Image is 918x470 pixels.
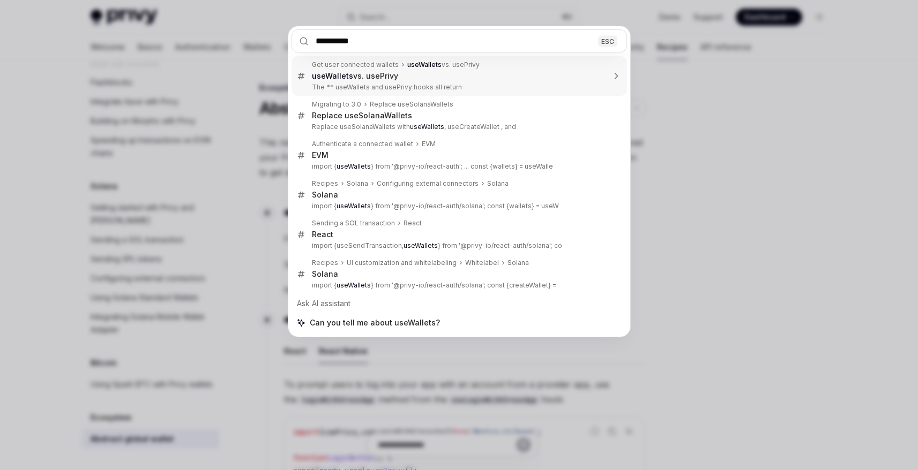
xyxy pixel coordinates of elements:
b: useWallets [407,60,442,69]
div: Migrating to 3.0 [312,100,361,109]
p: Replace useSolanaWallets with , useCreateWallet , and [312,123,604,131]
div: Replace useSolanaWallets [370,100,453,109]
p: import { } from '@privy-io/react-auth/solana'; const {wallets} = useW [312,202,604,210]
div: Whitelabel [465,259,499,267]
div: Recipes [312,259,338,267]
div: Authenticate a connected wallet [312,140,413,148]
div: Sending a SOL transaction [312,219,395,228]
div: vs. usePrivy [407,60,480,69]
p: import {useSendTransaction, } from '@privy-io/react-auth/solana'; co [312,241,604,250]
b: useWallets [404,241,438,249]
b: useWallets [410,123,444,131]
div: Solana [312,190,338,200]
div: Solana [507,259,529,267]
div: Configuring external connectors [377,179,479,188]
div: Recipes [312,179,338,188]
div: React [404,219,422,228]
div: React [312,230,333,239]
div: Replace useSolanaWallets [312,111,412,120]
p: import { } from '@privy-io/react-auth'; ... const {wallets} = useWalle [312,162,604,171]
b: useWallets [337,162,371,170]
b: useWallets [337,281,371,289]
b: useWallets [337,202,371,210]
b: useWallets [312,71,353,80]
div: ESC [598,35,617,47]
div: EVM [312,150,329,160]
div: EVM [422,140,436,148]
span: Can you tell me about useWallets? [310,317,440,328]
div: UI customization and whitelabeling [347,259,457,267]
p: The ** useWallets and usePrivy hooks all return [312,83,604,92]
div: Solana [487,179,509,188]
div: Get user connected wallets [312,60,399,69]
p: import { } from '@privy-io/react-auth/solana'; const {createWallet} = [312,281,604,290]
div: vs. usePrivy [312,71,398,81]
div: Solana [347,179,368,188]
div: Solana [312,269,338,279]
div: Ask AI assistant [292,294,627,313]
